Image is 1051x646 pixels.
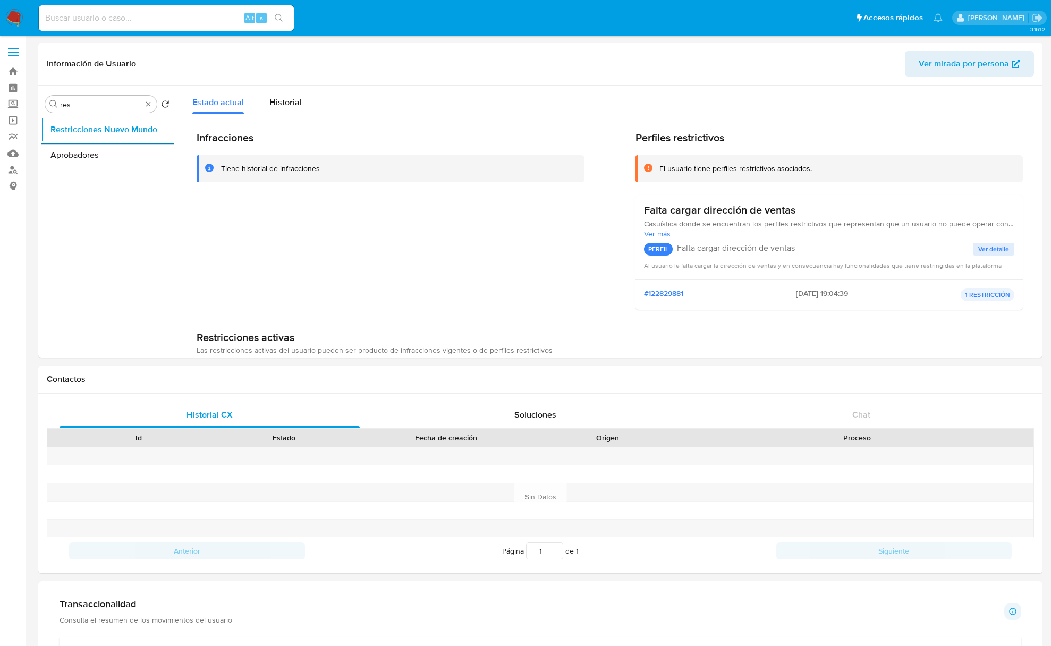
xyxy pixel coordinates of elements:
button: Aprobadores [41,142,174,168]
div: Origen [543,432,673,443]
button: Siguiente [776,542,1012,559]
div: Id [73,432,204,443]
span: Historial CX [187,409,233,421]
h1: Contactos [47,374,1034,385]
a: Salir [1032,12,1043,23]
div: Proceso [688,432,1026,443]
button: Ver mirada por persona [905,51,1034,76]
div: Estado [219,432,350,443]
span: Ver mirada por persona [919,51,1009,76]
button: Restricciones Nuevo Mundo [41,117,174,142]
button: Borrar [144,100,152,108]
span: Soluciones [514,409,556,421]
button: search-icon [268,11,290,25]
button: Buscar [49,100,58,108]
span: Página de [502,542,579,559]
span: 1 [576,546,579,556]
span: s [260,13,263,23]
span: Accesos rápidos [863,12,923,23]
button: Anterior [69,542,305,559]
button: Volver al orden por defecto [161,100,169,112]
span: Alt [245,13,254,23]
h1: Información de Usuario [47,58,136,69]
span: Chat [852,409,870,421]
a: Notificaciones [934,13,943,22]
input: Buscar usuario o caso... [39,11,294,25]
p: nicolas.luzardo@mercadolibre.com [968,13,1028,23]
div: Fecha de creación [365,432,528,443]
input: Buscar [60,100,142,109]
